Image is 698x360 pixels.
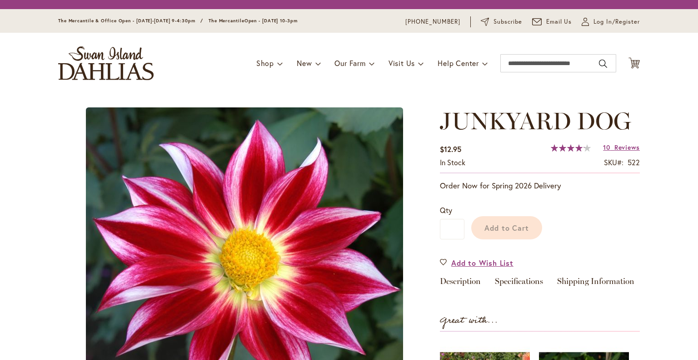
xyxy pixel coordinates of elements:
div: Detailed Product Info [440,277,640,290]
a: Shipping Information [557,277,634,290]
span: Email Us [546,17,572,26]
span: Subscribe [494,17,522,26]
button: Search [599,56,607,71]
strong: SKU [604,157,623,167]
span: Shop [256,58,274,68]
span: JUNKYARD DOG [440,106,631,135]
a: store logo [58,46,154,80]
span: The Mercantile & Office Open - [DATE]-[DATE] 9-4:30pm / The Mercantile [58,18,244,24]
p: Order Now for Spring 2026 Delivery [440,180,640,191]
strong: Great with... [440,313,498,328]
div: 522 [628,157,640,168]
span: Open - [DATE] 10-3pm [244,18,298,24]
span: Help Center [438,58,479,68]
span: $12.95 [440,144,461,154]
span: In stock [440,157,465,167]
div: 84% [551,144,591,152]
a: 10 Reviews [603,143,640,152]
span: Log In/Register [593,17,640,26]
span: Reviews [614,143,640,152]
a: Email Us [532,17,572,26]
span: Our Farm [334,58,365,68]
a: Add to Wish List [440,258,514,268]
span: New [297,58,312,68]
span: 10 [603,143,610,152]
div: Availability [440,157,465,168]
span: Visit Us [389,58,415,68]
span: Qty [440,205,452,215]
a: [PHONE_NUMBER] [405,17,460,26]
a: Specifications [495,277,543,290]
a: Log In/Register [582,17,640,26]
a: Subscribe [481,17,522,26]
span: Add to Wish List [451,258,514,268]
a: Description [440,277,481,290]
